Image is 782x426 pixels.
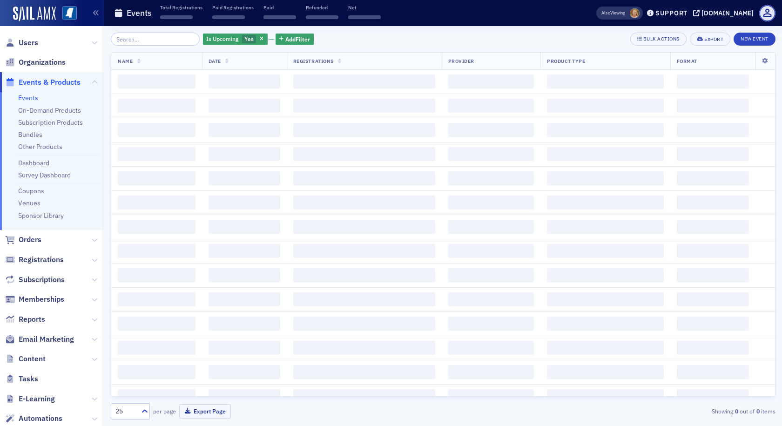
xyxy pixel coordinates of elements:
[19,77,81,88] span: Events & Products
[118,365,195,379] span: ‌
[733,407,740,415] strong: 0
[734,33,775,46] button: New Event
[448,99,534,113] span: ‌
[18,106,81,115] a: On-Demand Products
[293,58,334,64] span: Registrations
[18,130,42,139] a: Bundles
[276,34,314,45] button: AddFilter
[448,292,534,306] span: ‌
[118,244,195,258] span: ‌
[18,94,38,102] a: Events
[293,74,435,88] span: ‌
[547,341,663,355] span: ‌
[118,74,195,88] span: ‌
[160,4,202,11] p: Total Registrations
[643,36,680,41] div: Bulk Actions
[19,38,38,48] span: Users
[209,196,280,210] span: ‌
[206,35,239,42] span: Is Upcoming
[209,244,280,258] span: ‌
[448,147,534,161] span: ‌
[5,314,45,325] a: Reports
[209,171,280,185] span: ‌
[5,354,46,364] a: Content
[179,404,231,419] button: Export Page
[160,15,193,19] span: ‌
[18,187,44,195] a: Coupons
[448,365,534,379] span: ‌
[244,35,254,42] span: Yes
[293,341,435,355] span: ‌
[547,74,663,88] span: ‌
[5,294,64,304] a: Memberships
[448,171,534,185] span: ‌
[601,10,610,16] div: Also
[293,99,435,113] span: ‌
[547,244,663,258] span: ‌
[18,171,71,179] a: Survey Dashboard
[19,294,64,304] span: Memberships
[18,199,40,207] a: Venues
[5,394,55,404] a: E-Learning
[111,33,200,46] input: Search…
[293,292,435,306] span: ‌
[209,123,280,137] span: ‌
[293,196,435,210] span: ‌
[677,196,749,210] span: ‌
[677,292,749,306] span: ‌
[18,159,49,167] a: Dashboard
[448,74,534,88] span: ‌
[19,354,46,364] span: Content
[115,406,136,416] div: 25
[209,389,280,403] span: ‌
[285,35,310,43] span: Add Filter
[677,268,749,282] span: ‌
[13,7,56,21] a: SailAMX
[448,220,534,234] span: ‌
[448,58,474,64] span: Provider
[677,147,749,161] span: ‌
[677,244,749,258] span: ‌
[209,365,280,379] span: ‌
[547,317,663,331] span: ‌
[348,4,381,11] p: Net
[293,317,435,331] span: ‌
[5,275,65,285] a: Subscriptions
[19,374,38,384] span: Tasks
[118,99,195,113] span: ‌
[56,6,77,22] a: View Homepage
[547,99,663,113] span: ‌
[677,123,749,137] span: ‌
[18,118,83,127] a: Subscription Products
[118,317,195,331] span: ‌
[547,292,663,306] span: ‌
[755,407,761,415] strong: 0
[18,142,62,151] a: Other Products
[690,33,730,46] button: Export
[19,314,45,325] span: Reports
[293,389,435,403] span: ‌
[263,4,296,11] p: Paid
[19,57,66,68] span: Organizations
[118,268,195,282] span: ‌
[263,15,296,19] span: ‌
[677,389,749,403] span: ‌
[348,15,381,19] span: ‌
[118,341,195,355] span: ‌
[448,317,534,331] span: ‌
[547,58,585,64] span: Product Type
[630,33,687,46] button: Bulk Actions
[212,15,245,19] span: ‌
[203,34,268,45] div: Yes
[209,341,280,355] span: ‌
[448,268,534,282] span: ‌
[448,244,534,258] span: ‌
[293,268,435,282] span: ‌
[118,147,195,161] span: ‌
[118,292,195,306] span: ‌
[209,268,280,282] span: ‌
[118,196,195,210] span: ‌
[293,365,435,379] span: ‌
[5,334,74,345] a: Email Marketing
[19,275,65,285] span: Subscriptions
